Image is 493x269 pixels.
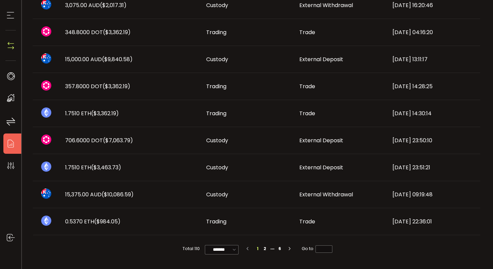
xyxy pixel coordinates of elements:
img: dot_portfolio.svg [41,134,51,145]
span: Trade [299,109,315,117]
span: ($984.05) [94,218,120,225]
span: Custody [206,164,228,171]
span: Trade [299,82,315,90]
span: Total 110 [183,245,200,252]
span: Custody [206,137,228,144]
img: dot_portfolio.svg [41,80,51,91]
img: dot_portfolio.svg [41,26,51,36]
img: eth_portfolio.svg [41,107,51,118]
span: ($10,086.59) [102,191,134,198]
span: External Deposit [299,164,343,171]
span: Trading [206,28,226,36]
span: Trading [206,82,226,90]
img: N4P5cjLOiQAAAABJRU5ErkJggg== [6,41,16,51]
span: 3,075.00 AUD [65,1,127,9]
span: External Withdrawal [299,191,353,198]
img: aud_portfolio.svg [41,53,51,64]
img: eth_portfolio.svg [41,162,51,172]
span: Custody [206,55,228,63]
span: Trade [299,218,315,225]
span: 15,000.00 AUD [65,55,133,63]
span: 0.5370 ETH [65,218,120,225]
span: External Deposit [299,137,343,144]
span: Go to [302,245,332,252]
span: External Withdrawal [299,1,353,9]
li: 1 [254,245,261,252]
span: Custody [206,191,228,198]
span: Custody [206,1,228,9]
span: 357.8000 DOT [65,82,130,90]
span: ($3,362.19) [103,28,131,36]
span: ($3,362.19) [103,82,130,90]
span: ($9,840.58) [102,55,133,63]
li: 2 [261,245,269,252]
span: 1.7510 ETH [65,164,121,171]
span: External Deposit [299,55,343,63]
span: Trade [299,28,315,36]
span: Trading [206,109,226,117]
span: 1.7510 ETH [65,109,119,117]
iframe: Chat Widget [342,11,493,269]
span: 15,375.00 AUD [65,191,134,198]
img: eth_portfolio.svg [41,216,51,226]
span: ($2,017.31) [100,1,127,9]
span: ($7,063.79) [103,137,133,144]
span: 348.8000 DOT [65,28,131,36]
li: 6 [276,245,283,252]
span: 706.6000 DOT [65,137,133,144]
img: aud_portfolio.svg [41,189,51,199]
div: [DATE] 16:20:46 [387,1,480,9]
span: Trading [206,218,226,225]
span: ($3,463.73) [91,164,121,171]
span: ($3,362.19) [91,109,119,117]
